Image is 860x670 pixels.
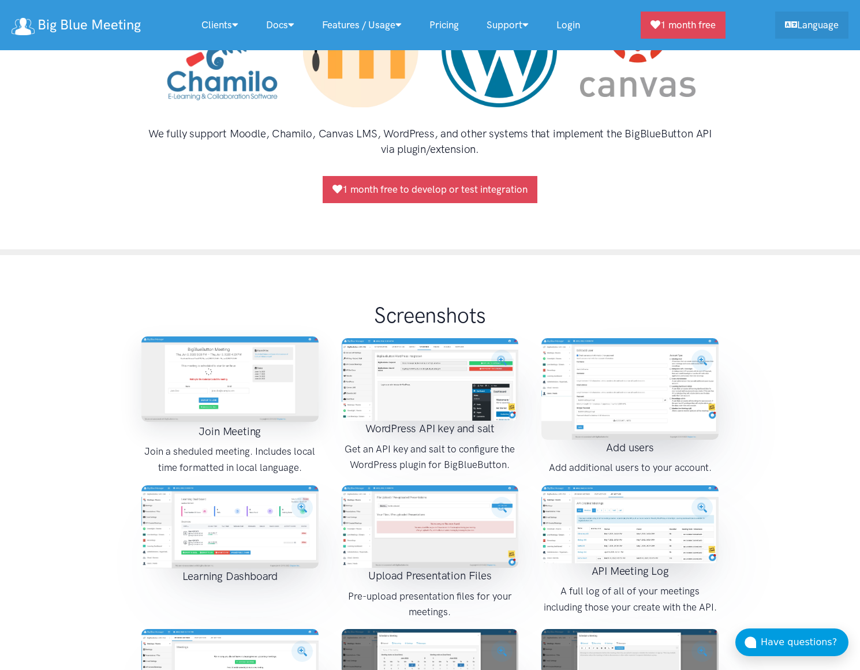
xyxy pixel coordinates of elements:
p: Get an API key and salt to configure the WordPress plugin for BigBlueButton. [342,441,519,473]
a: WordPress API key and salt [342,373,519,384]
h4: Upload Presentation Files [342,568,519,584]
h4: Learning Dashboard [141,568,319,585]
img: Upload Presentation Files [342,485,519,568]
a: Big Blue Meeting [12,13,141,38]
h4: Add users [541,440,719,456]
img: API Meeting Log [541,485,719,563]
a: Join Meeting [141,374,319,385]
h4: WordPress API key and salt [342,421,519,437]
a: Add users [541,382,719,394]
a: Upload Presentation Files [342,520,519,531]
a: Clients [188,13,252,38]
h4: We fully support Moodle, Chamilo, Canvas LMS, WordPress, and other systems that implement the Big... [141,126,719,158]
h1: Screenshots [241,301,618,329]
p: Join a sheduled meeting. Includes local time formatted in local language. [141,444,319,475]
p: Add additional users to your account. [541,460,719,476]
a: Features / Usage [308,13,416,38]
h4: API Meeting Log [541,563,719,579]
p: Pre-upload presentation files for your meetings. [342,589,519,620]
a: Learning Dashboard [141,520,319,531]
img: Learning Dashboard [141,485,319,569]
button: Have questions? [735,628,848,656]
h4: Join Meeting [141,424,319,440]
p: A full log of all of your meetings including those your create with the API. [541,583,719,615]
a: 1 month free to develop or test integration [323,176,537,203]
a: Docs [252,13,308,38]
img: Join Meeting [141,336,319,422]
a: Login [543,13,594,38]
a: Language [775,12,848,39]
img: Add users [541,338,719,440]
a: 1 month free [641,12,726,39]
a: Pricing [416,13,473,38]
img: logo [12,18,35,35]
a: API Meeting Log [541,517,719,529]
img: WordPress API key and salt [342,338,519,421]
a: Support [473,13,543,38]
div: Have questions? [761,635,848,650]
